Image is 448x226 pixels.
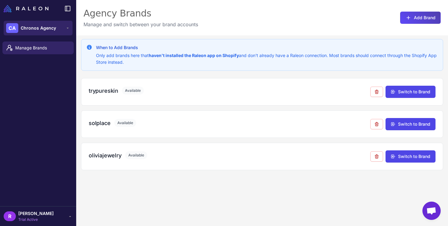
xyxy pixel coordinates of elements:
[84,21,198,28] p: Manage and switch between your brand accounts
[18,217,54,222] span: Trial Active
[2,41,74,54] a: Manage Brands
[89,151,122,160] h3: oliviajewelry
[4,5,48,12] img: Raleon Logo
[125,151,147,159] span: Available
[370,151,383,162] button: Remove from agency
[96,44,438,51] h3: When to Add Brands
[21,25,56,31] span: Chronos Agency
[89,87,118,95] h3: trypureskin
[4,21,73,35] button: CAChronos Agency
[114,119,136,127] span: Available
[400,12,441,24] button: Add Brand
[84,7,198,20] div: Agency Brands
[18,210,54,217] span: [PERSON_NAME]
[96,52,438,66] p: Only add brands here that and don't already have a Raleon connection. Most brands should connect ...
[122,87,144,95] span: Available
[370,87,383,97] button: Remove from agency
[4,5,51,12] a: Raleon Logo
[6,23,18,33] div: CA
[15,45,69,51] span: Manage Brands
[386,150,436,163] button: Switch to Brand
[370,119,383,129] button: Remove from agency
[4,211,16,221] div: R
[89,119,111,127] h3: solplace
[386,118,436,130] button: Switch to Brand
[386,86,436,98] button: Switch to Brand
[149,53,239,58] strong: haven't installed the Raleon app on Shopify
[422,202,441,220] div: Open chat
